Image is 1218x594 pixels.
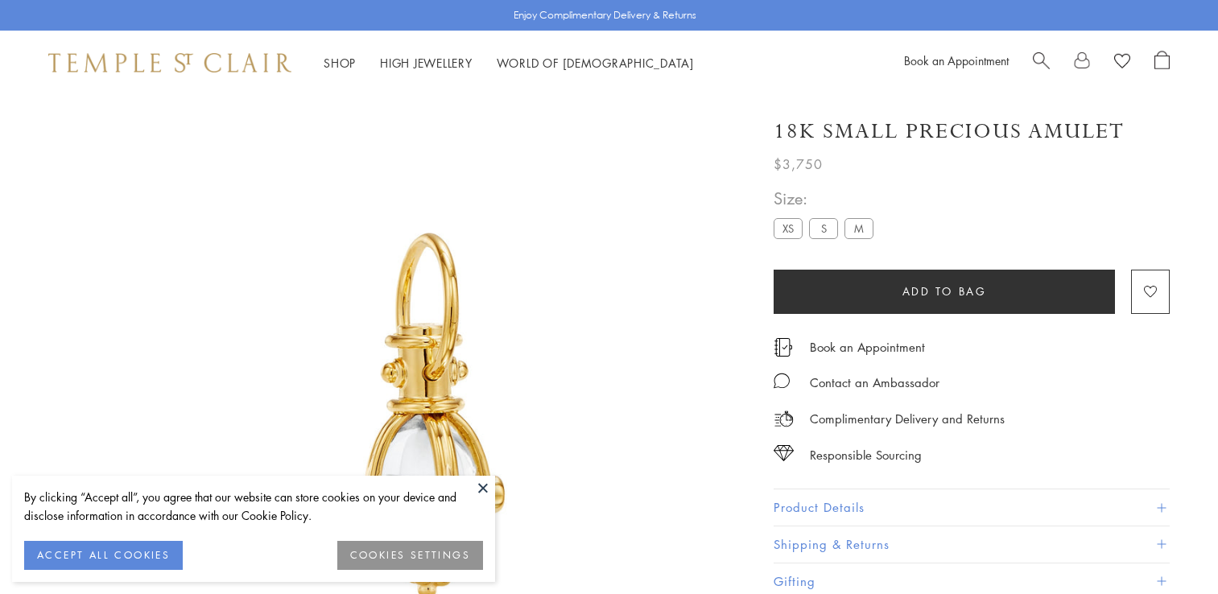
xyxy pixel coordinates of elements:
label: XS [774,218,803,238]
a: Open Shopping Bag [1154,51,1170,75]
span: $3,750 [774,154,823,175]
div: By clicking “Accept all”, you agree that our website can store cookies on your device and disclos... [24,488,483,525]
img: icon_appointment.svg [774,338,793,357]
a: View Wishlist [1114,51,1130,75]
label: S [809,218,838,238]
span: Add to bag [902,283,987,300]
a: Search [1033,51,1050,75]
p: Enjoy Complimentary Delivery & Returns [514,7,696,23]
div: Contact an Ambassador [810,373,939,393]
img: icon_sourcing.svg [774,445,794,461]
h1: 18K Small Precious Amulet [774,118,1125,146]
img: Temple St. Clair [48,53,291,72]
label: M [844,218,873,238]
p: Complimentary Delivery and Returns [810,409,1005,429]
button: Shipping & Returns [774,526,1170,563]
a: Book an Appointment [904,52,1009,68]
nav: Main navigation [324,53,694,73]
button: Add to bag [774,270,1115,314]
button: ACCEPT ALL COOKIES [24,541,183,570]
button: COOKIES SETTINGS [337,541,483,570]
img: icon_delivery.svg [774,409,794,429]
a: High JewelleryHigh Jewellery [380,55,473,71]
a: Book an Appointment [810,338,925,356]
button: Product Details [774,489,1170,526]
span: Size: [774,185,880,212]
a: ShopShop [324,55,356,71]
div: Responsible Sourcing [810,445,922,465]
a: World of [DEMOGRAPHIC_DATA]World of [DEMOGRAPHIC_DATA] [497,55,694,71]
img: MessageIcon-01_2.svg [774,373,790,389]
